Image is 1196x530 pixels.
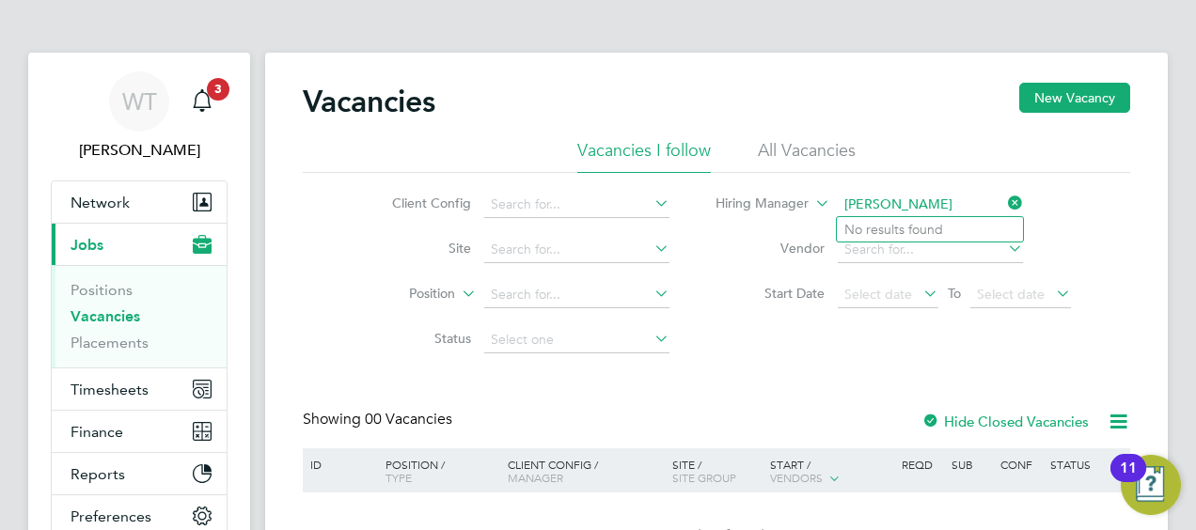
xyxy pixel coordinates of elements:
[363,195,471,211] label: Client Config
[52,411,227,452] button: Finance
[508,470,563,485] span: Manager
[503,448,668,493] div: Client Config /
[1046,448,1127,480] div: Status
[844,286,912,303] span: Select date
[770,470,823,485] span: Vendors
[1019,83,1130,113] button: New Vacancy
[71,334,149,351] a: Placements
[386,470,412,485] span: Type
[668,448,766,493] div: Site /
[484,282,669,308] input: Search for...
[52,453,227,494] button: Reports
[303,410,456,429] div: Showing
[577,139,711,173] li: Vacancies I follow
[484,192,669,218] input: Search for...
[71,465,125,483] span: Reports
[52,368,227,410] button: Timesheets
[838,237,1023,263] input: Search for...
[71,381,149,398] span: Timesheets
[183,71,221,132] a: 3
[700,195,809,213] label: Hiring Manager
[207,78,229,101] span: 3
[716,240,825,257] label: Vendor
[52,224,227,265] button: Jobs
[363,240,471,257] label: Site
[306,448,371,480] div: ID
[71,507,151,525] span: Preferences
[977,286,1045,303] span: Select date
[838,192,1023,218] input: Search for...
[51,139,228,162] span: Wendy Turner
[1120,468,1137,492] div: 11
[371,448,503,493] div: Position /
[765,448,897,495] div: Start /
[347,285,455,304] label: Position
[897,448,946,480] div: Reqd
[947,448,996,480] div: Sub
[921,413,1089,430] label: Hide Closed Vacancies
[71,194,130,211] span: Network
[71,423,123,441] span: Finance
[363,330,471,347] label: Status
[303,83,435,120] h2: Vacancies
[484,237,669,263] input: Search for...
[1121,455,1181,515] button: Open Resource Center, 11 new notifications
[52,181,227,223] button: Network
[758,139,856,173] li: All Vacancies
[716,285,825,302] label: Start Date
[837,217,1023,242] li: No results found
[52,265,227,367] div: Jobs
[672,470,736,485] span: Site Group
[71,236,103,254] span: Jobs
[122,89,157,114] span: WT
[51,71,228,162] a: WT[PERSON_NAME]
[71,281,133,299] a: Positions
[942,281,967,305] span: To
[71,307,140,325] a: Vacancies
[365,410,452,429] span: 00 Vacancies
[996,448,1045,480] div: Conf
[484,327,669,353] input: Select one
